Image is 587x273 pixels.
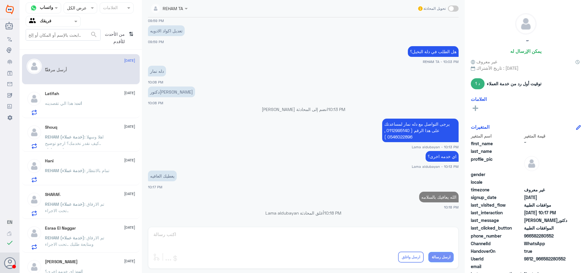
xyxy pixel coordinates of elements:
[148,66,166,76] p: 6/9/2025, 10:08 PM
[27,91,42,106] img: defaultAdmin.png
[412,164,459,169] span: Lama aldubayan - 10:13 PM
[27,192,42,207] img: defaultAdmin.png
[148,40,164,44] span: 09:59 PM
[148,80,163,84] span: 10:08 PM
[444,205,459,210] span: 10:18 PM
[124,90,135,96] span: [DATE]
[471,248,523,254] span: HandoverOn
[524,133,568,139] span: قيمة المتغير
[148,106,459,113] p: [PERSON_NAME] انضم إلى المحادثة
[7,219,13,225] button: EN
[524,202,568,208] span: موافقات الطبية
[6,5,14,14] img: Widebot Logo
[90,31,98,38] span: search
[328,107,345,112] span: 10:13 PM
[45,259,78,264] h5: Abdullah Alsaedi
[524,233,568,239] span: 966582280552
[148,171,177,181] p: 6/9/2025, 10:17 PM
[471,263,523,270] span: email
[471,240,523,247] span: ChannelId
[423,6,446,11] span: تحويل المحادثة
[324,210,341,216] span: 10:18 PM
[471,140,523,147] span: first_name
[124,157,135,163] span: [DATE]
[471,202,523,208] span: last_visited_flow
[129,29,134,45] i: ⇅
[524,256,568,262] span: 9812_966582280552
[45,158,54,164] h5: Hani
[408,46,459,57] p: 6/9/2025, 10:03 PM
[45,168,84,173] span: REHAM (خدمة عملاء)
[423,59,459,64] span: REHAM TA - 10:03 PM
[45,67,67,72] span: أرسل مرفقًا
[471,156,523,170] span: profile_pic
[524,248,568,254] span: true
[471,233,523,239] span: phone_number
[515,13,536,34] img: defaultAdmin.png
[148,87,195,97] p: 6/9/2025, 10:08 PM
[45,134,84,139] span: REHAM (خدمة عملاء)
[45,201,84,207] span: REHAM (خدمة عملاء)
[524,171,568,178] span: null
[90,30,98,40] button: search
[124,58,135,63] span: [DATE]
[524,209,568,216] span: 2025-09-06T19:17:48.3223931Z
[382,119,459,142] p: 6/9/2025, 10:13 PM
[102,4,118,12] div: العلامات
[510,48,541,54] h6: يمكن الإرسال له
[27,226,42,241] img: defaultAdmin.png
[45,235,84,240] span: REHAM (خدمة عملاء)
[45,101,75,106] span: : هذا الي تقصدينه
[426,151,459,162] p: 6/9/2025, 10:13 PM
[124,258,135,264] span: [DATE]
[471,194,523,201] span: signup_date
[29,17,38,26] img: yourTeam.svg
[148,210,459,216] p: Lama aldubayan أغلق المحادثة
[524,194,568,201] span: 2025-09-06T18:54:47.237Z
[524,240,568,247] span: 2
[124,191,135,197] span: [DATE]
[29,3,38,13] img: whatsapp.png
[471,225,523,231] span: last_clicked_button
[471,124,489,130] h6: المتغيرات
[412,144,459,149] span: Lama aldubayan - 10:13 PM
[84,168,109,173] span: : تمام بالانتظار
[471,96,487,102] h6: العلامات
[27,125,42,140] img: defaultAdmin.png
[471,133,523,139] span: اسم المتغير
[148,101,163,105] span: 10:08 PM
[148,25,185,36] p: 6/9/2025, 9:59 PM
[45,134,104,152] span: : اهلا وسهلا ..كيف نقدر نخدمك؟ ارجو توضيح استفسارك
[45,125,57,130] h5: Shouq
[101,29,126,47] span: من الأحدث للأقدم
[45,91,59,96] h5: Latifah
[524,156,539,171] img: defaultAdmin.png
[26,29,100,40] input: ابحث بالإسم أو المكان أو إلخ..
[471,58,497,65] span: غير معروف
[471,179,523,185] span: locale
[124,124,135,129] span: [DATE]
[27,158,42,174] img: defaultAdmin.png
[428,252,454,262] button: ارسل رسالة
[524,140,568,147] span: ٓ
[124,225,135,230] span: [DATE]
[471,217,523,223] span: last_message
[148,185,162,189] span: 10:17 PM
[45,192,61,197] h5: SHARAF.
[471,209,523,216] span: last_interaction
[524,186,568,193] span: غير معروف
[524,217,568,223] span: دكتوره اسماء كوردي
[471,256,523,262] span: UserId
[487,80,541,87] span: توقيت أول رد من خدمة العملاء
[419,192,459,202] p: 6/9/2025, 10:18 PM
[524,179,568,185] span: null
[45,226,76,231] h5: Esraa El Naggar
[148,19,164,23] span: 09:59 PM
[398,252,424,263] button: ارسل واغلق
[27,59,42,74] img: defaultAdmin.png
[75,101,82,106] span: انت
[6,239,13,246] i: check
[471,186,523,193] span: timezone
[524,225,568,231] span: الموافقات الطبية
[471,65,581,71] span: تاريخ الأشتراك : [DATE]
